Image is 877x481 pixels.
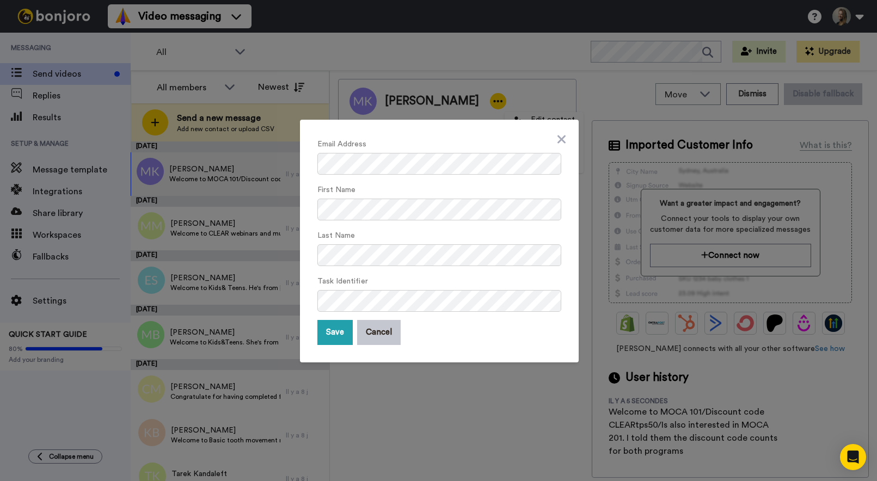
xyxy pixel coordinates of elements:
label: First Name [317,184,356,196]
label: Task Identifier [317,276,368,287]
label: Email Address [317,139,367,150]
label: Last Name [317,230,355,242]
button: Save [317,320,353,345]
div: Open Intercom Messenger [840,444,866,470]
button: Cancel [357,320,401,345]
